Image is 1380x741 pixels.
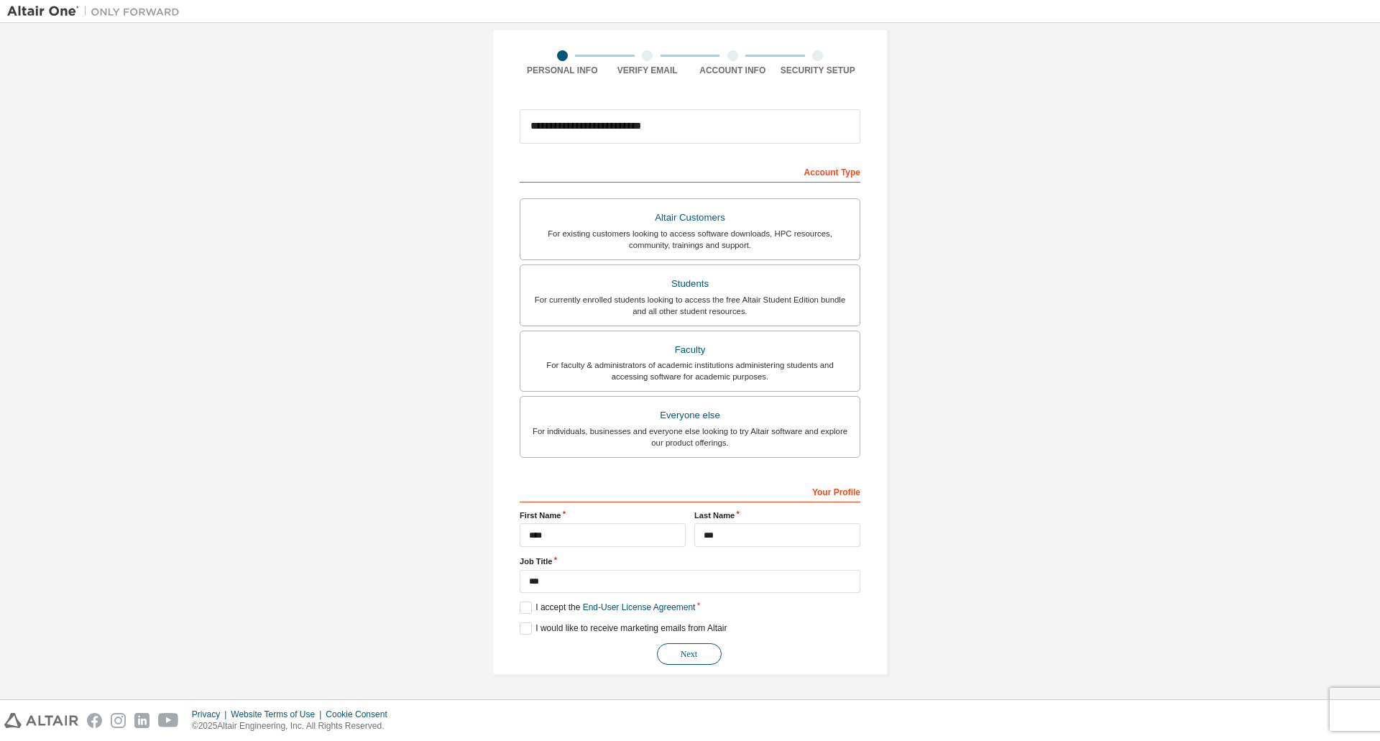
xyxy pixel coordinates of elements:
[776,65,861,76] div: Security Setup
[529,274,851,294] div: Students
[520,479,860,502] div: Your Profile
[520,556,860,567] label: Job Title
[520,510,686,521] label: First Name
[529,359,851,382] div: For faculty & administrators of academic institutions administering students and accessing softwa...
[192,709,231,720] div: Privacy
[192,720,396,732] p: © 2025 Altair Engineering, Inc. All Rights Reserved.
[7,4,187,19] img: Altair One
[520,65,605,76] div: Personal Info
[4,713,78,728] img: altair_logo.svg
[583,602,696,612] a: End-User License Agreement
[520,602,695,614] label: I accept the
[529,294,851,317] div: For currently enrolled students looking to access the free Altair Student Edition bundle and all ...
[111,713,126,728] img: instagram.svg
[326,709,395,720] div: Cookie Consent
[520,160,860,183] div: Account Type
[158,713,179,728] img: youtube.svg
[657,643,722,665] button: Next
[231,709,326,720] div: Website Terms of Use
[520,622,727,635] label: I would like to receive marketing emails from Altair
[529,208,851,228] div: Altair Customers
[694,510,860,521] label: Last Name
[690,65,776,76] div: Account Info
[605,65,691,76] div: Verify Email
[134,713,149,728] img: linkedin.svg
[529,340,851,360] div: Faculty
[529,425,851,448] div: For individuals, businesses and everyone else looking to try Altair software and explore our prod...
[529,228,851,251] div: For existing customers looking to access software downloads, HPC resources, community, trainings ...
[529,405,851,425] div: Everyone else
[87,713,102,728] img: facebook.svg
